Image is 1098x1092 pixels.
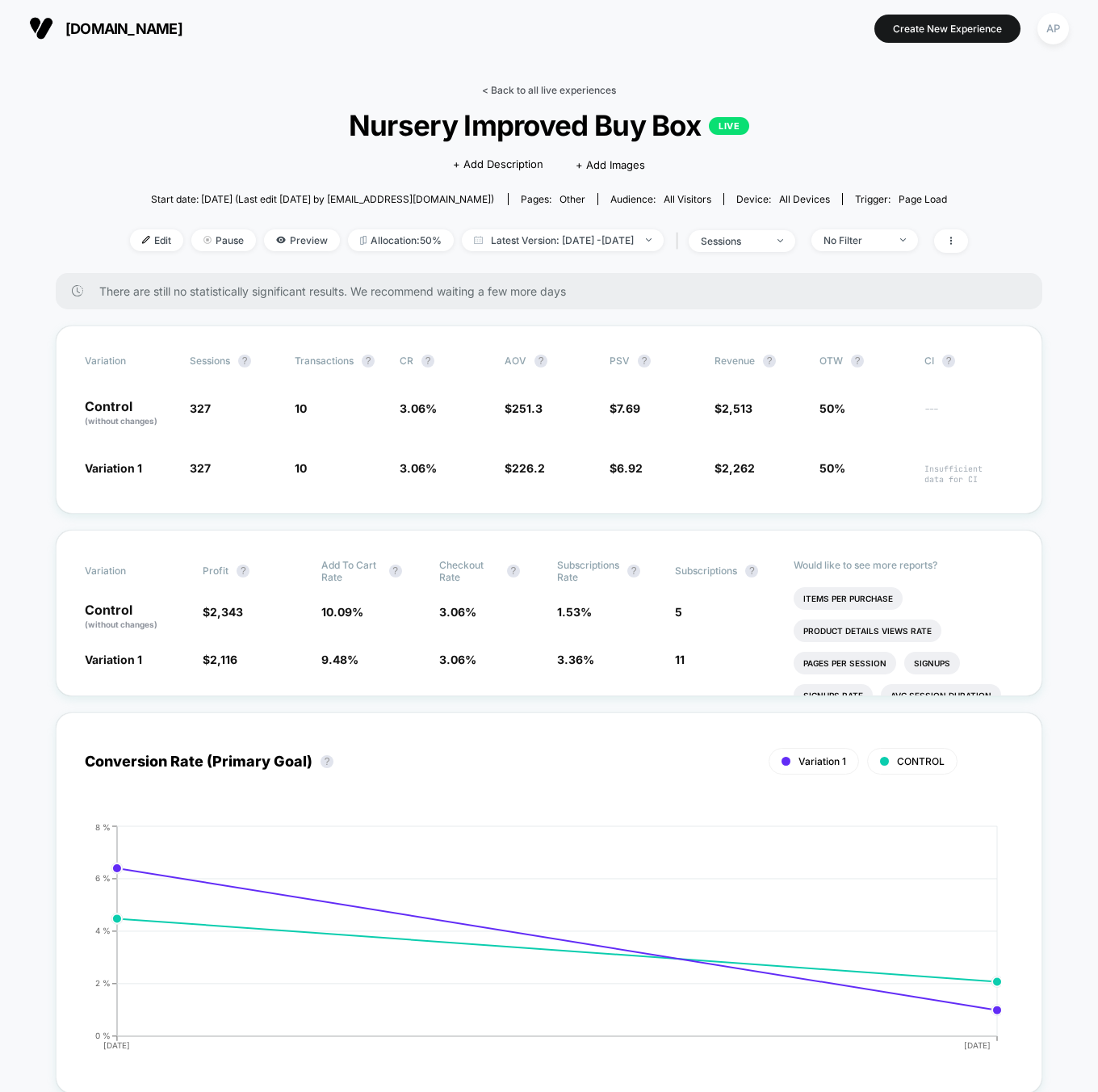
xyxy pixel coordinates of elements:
[904,652,960,674] li: Signups
[798,755,846,767] span: Variation 1
[794,587,903,610] li: Items Per Purchase
[512,461,545,475] span: 226.2
[65,20,182,37] span: [DOMAIN_NAME]
[95,926,111,935] tspan: 4 %
[439,653,476,666] span: 3.06 %
[900,238,906,241] img: end
[400,401,437,415] span: 3.06 %
[819,355,908,367] span: OTW
[85,416,157,426] span: (without changes)
[512,401,543,415] span: 251.3
[203,653,237,666] span: $
[672,229,689,253] span: |
[321,653,358,666] span: 9.48 %
[779,193,830,205] span: all devices
[794,559,1014,571] p: Would like to see more reports?
[103,1040,130,1050] tspan: [DATE]
[400,355,413,367] span: CR
[874,15,1020,43] button: Create New Experience
[95,978,111,988] tspan: 2 %
[794,619,941,642] li: Product Details Views Rate
[664,193,711,205] span: All Visitors
[85,603,186,631] p: Control
[462,229,664,251] span: Latest Version: [DATE] - [DATE]
[85,355,174,367] span: Variation
[85,400,174,427] p: Control
[559,193,585,205] span: other
[777,239,783,242] img: end
[203,565,228,577] span: Profit
[151,193,494,205] span: Start date: [DATE] (Last edit [DATE] by [EMAIL_ADDRESS][DOMAIN_NAME])
[794,652,896,674] li: Pages Per Session
[474,236,483,244] img: calendar
[557,559,619,583] span: Subscriptions Rate
[610,193,711,205] div: Audience:
[881,684,1001,707] li: Avg Session Duration
[855,193,947,205] div: Trigger:
[362,355,375,367] button: ?
[439,605,476,619] span: 3.06 %
[453,157,543,173] span: + Add Description
[715,355,755,367] span: Revenue
[421,355,434,367] button: ?
[924,404,1013,427] span: ---
[851,355,864,367] button: ?
[675,565,737,577] span: Subscriptions
[482,84,616,96] a: < Back to all live experiences
[95,1031,111,1040] tspan: 0 %
[85,653,142,666] span: Variation 1
[823,234,888,246] div: No Filter
[924,464,1013,485] span: Insufficient data for CI
[85,619,157,629] span: (without changes)
[24,15,187,41] button: [DOMAIN_NAME]
[534,355,547,367] button: ?
[295,461,307,475] span: 10
[348,229,454,251] span: Allocation: 50%
[819,401,845,415] span: 50%
[576,158,645,171] span: + Add Images
[389,565,402,577] button: ?
[610,401,640,415] span: $
[924,355,1013,367] span: CI
[794,684,873,707] li: Signups Rate
[203,605,243,619] span: $
[627,565,640,577] button: ?
[238,355,251,367] button: ?
[321,559,381,583] span: Add To Cart Rate
[617,401,640,415] span: 7.69
[210,653,237,666] span: 2,116
[715,401,752,415] span: $
[521,193,585,205] div: Pages:
[557,605,592,619] span: 1.53 %
[638,355,651,367] button: ?
[507,565,520,577] button: ?
[264,229,340,251] span: Preview
[715,461,755,475] span: $
[965,1040,991,1050] tspan: [DATE]
[142,236,150,244] img: edit
[321,605,363,619] span: 10.09 %
[439,559,499,583] span: Checkout Rate
[130,229,183,251] span: Edit
[723,193,842,205] span: Device:
[899,193,947,205] span: Page Load
[1037,13,1069,44] div: AP
[360,236,367,245] img: rebalance
[505,461,545,475] span: $
[95,821,111,831] tspan: 8 %
[210,605,243,619] span: 2,343
[675,653,685,666] span: 11
[321,755,333,768] button: ?
[505,401,543,415] span: $
[172,108,926,142] span: Nursery Improved Buy Box
[237,565,249,577] button: ?
[191,229,256,251] span: Pause
[722,401,752,415] span: 2,513
[557,653,594,666] span: 3.36 %
[85,461,142,475] span: Variation 1
[99,284,1010,298] span: There are still no statistically significant results. We recommend waiting a few more days
[610,355,630,367] span: PSV
[745,565,758,577] button: ?
[85,559,174,583] span: Variation
[675,605,682,619] span: 5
